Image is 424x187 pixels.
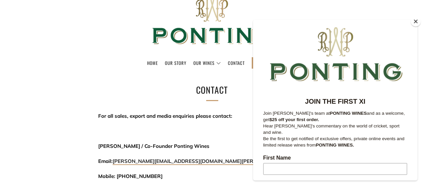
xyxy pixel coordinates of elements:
[52,78,112,85] strong: JOIN THE FIRST XI
[10,103,154,116] p: Hear [PERSON_NAME]'s commentary on the world of cricket, sport and wine.
[102,83,323,97] h1: Contact
[10,90,154,103] p: Join [PERSON_NAME]'s team at and as a welcome, get
[165,58,186,68] a: Our Story
[16,97,66,102] strong: $25 off your first order.
[193,58,221,68] a: Our Wines
[98,143,209,149] span: [PERSON_NAME] / Co-Founder Ponting Wines
[10,163,154,171] label: Last Name
[147,58,158,68] a: Home
[98,158,284,164] span: Email:
[98,173,163,179] span: Mobile: [PHONE_NUMBER]
[98,113,232,119] span: For all sales, export and media enquiries please contact:
[10,116,154,128] p: Be the first to get notified of exclusive offers, private online events and limited release wines...
[77,91,114,96] strong: PONTING WINES
[228,58,245,68] a: Contact
[113,158,284,165] a: [PERSON_NAME][EMAIL_ADDRESS][DOMAIN_NAME][PERSON_NAME]
[63,123,101,128] strong: PONTING WINES.
[10,135,154,143] label: First Name
[411,16,421,26] button: Close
